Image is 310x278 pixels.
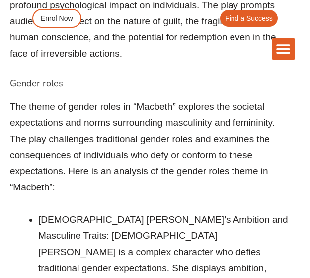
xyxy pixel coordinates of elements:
div: Menu Toggle [272,38,295,60]
iframe: Chat Widget [260,230,310,278]
p: The theme of gender roles in “Macbeth” explores the societal expectations and norms surrounding m... [10,99,289,195]
span: Enrol Now [41,15,73,22]
span: Find a Success [225,15,273,22]
h5: Gender roles [10,78,289,89]
a: Find a Success [220,10,278,27]
a: Enrol Now [32,9,81,28]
